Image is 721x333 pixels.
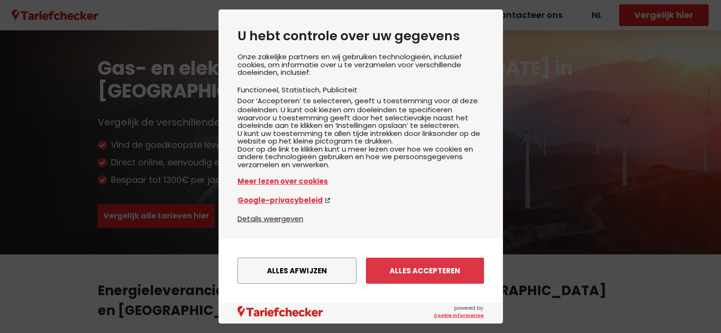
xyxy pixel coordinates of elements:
[434,312,484,319] a: Cookie Information
[237,213,303,224] button: Details weergeven
[366,258,484,284] button: Alles accepteren
[237,258,356,284] button: Alles afwijzen
[237,28,484,44] h2: U hebt controle over uw gegevens
[237,53,484,213] div: Onze zakelijke partners en wij gebruiken technologieën, inclusief cookies, om informatie over u t...
[237,306,323,318] img: logo
[237,195,484,206] a: Google-privacybeleid
[434,305,484,319] span: powered by:
[282,85,323,95] li: Statistisch
[323,85,357,95] li: Publiciteit
[219,239,503,303] div: menu
[237,85,282,95] li: Functioneel
[237,176,484,187] a: Meer lezen over cookies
